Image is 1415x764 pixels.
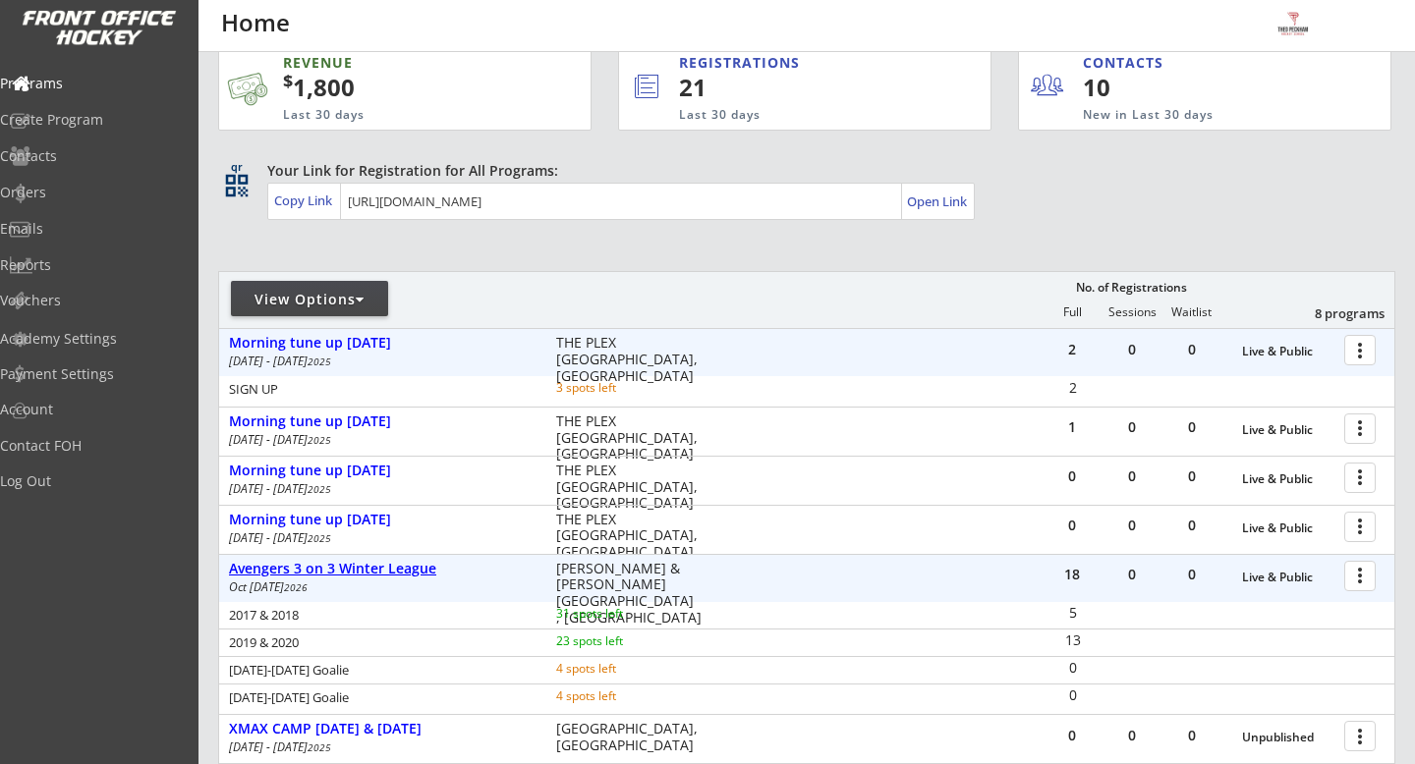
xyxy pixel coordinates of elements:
div: 18 [1043,568,1102,581]
button: more_vert [1344,335,1376,365]
div: 0 [1162,343,1221,356]
div: [DATE] - [DATE] [229,434,530,446]
button: more_vert [1344,512,1376,542]
div: Avengers 3 on 3 Winter League [229,561,536,577]
div: Oct [DATE] [229,581,530,593]
div: 4 spots left [556,663,683,675]
div: [DATE] - [DATE] [229,741,530,753]
div: [PERSON_NAME] & [PERSON_NAME][GEOGRAPHIC_DATA] , [GEOGRAPHIC_DATA] [556,561,710,627]
div: 0 [1162,518,1221,532]
div: 0 [1103,343,1161,356]
em: 2025 [308,740,331,754]
div: Last 30 days [679,107,910,124]
div: 23 spots left [556,635,683,647]
button: more_vert [1344,463,1376,493]
div: Live & Public [1242,423,1334,437]
em: 2025 [308,531,331,545]
div: THE PLEX [GEOGRAPHIC_DATA], [GEOGRAPHIC_DATA] [556,413,710,463]
button: more_vert [1344,561,1376,591]
div: 13 [1044,633,1102,647]
em: 2026 [284,580,308,594]
div: Open Link [907,193,969,210]
div: THE PLEX [GEOGRAPHIC_DATA], [GEOGRAPHIC_DATA] [556,512,710,561]
div: 21 [679,71,925,104]
div: qr [224,161,248,174]
button: more_vert [1344,413,1376,444]
div: 0 [1162,420,1221,434]
div: 0 [1103,568,1161,581]
div: Morning tune up [DATE] [229,512,536,528]
div: 2 [1044,381,1102,395]
div: Sessions [1103,305,1161,319]
div: 0 [1162,568,1221,581]
div: [DATE]-[DATE] Goalie [229,691,530,704]
em: 2025 [308,355,331,368]
div: [DATE]-[DATE] Goalie [229,664,530,677]
div: 1 [1043,420,1102,434]
div: No. of Registrations [1070,281,1192,295]
div: Live & Public [1242,521,1334,535]
div: REGISTRATIONS [679,53,903,73]
div: 2 [1043,343,1102,356]
a: Open Link [907,188,969,215]
div: 3 spots left [556,382,683,394]
sup: $ [283,69,293,92]
div: Morning tune up [DATE] [229,413,536,430]
div: 0 [1103,729,1161,742]
div: SIGN UP [229,383,530,396]
button: qr_code [222,171,252,200]
div: View Options [231,290,388,309]
div: 0 [1043,469,1102,483]
div: Live & Public [1242,345,1334,358]
div: Your Link for Registration for All Programs: [267,161,1334,181]
div: 8 programs [1282,304,1385,322]
div: 0 [1044,688,1102,702]
div: [GEOGRAPHIC_DATA], [GEOGRAPHIC_DATA] [556,721,710,754]
div: 0 [1162,469,1221,483]
em: 2025 [308,482,331,496]
div: [DATE] - [DATE] [229,483,530,495]
div: Live & Public [1242,571,1334,584]
div: 0 [1103,518,1161,532]
div: 10 [1083,71,1204,104]
div: 0 [1103,420,1161,434]
div: THE PLEX [GEOGRAPHIC_DATA], [GEOGRAPHIC_DATA] [556,335,710,384]
div: 1,800 [283,71,529,104]
div: Morning tune up [DATE] [229,335,536,352]
div: 2019 & 2020 [229,636,530,649]
div: Morning tune up [DATE] [229,463,536,479]
div: XMAX CAMP [DATE] & [DATE] [229,721,536,737]
button: more_vert [1344,721,1376,751]
div: New in Last 30 days [1083,107,1299,124]
div: REVENUE [283,53,500,73]
div: Unpublished [1242,731,1334,744]
div: 0 [1103,469,1161,483]
div: 0 [1044,661,1102,675]
div: 2017 & 2018 [229,609,530,622]
div: Full [1043,305,1102,319]
div: 5 [1044,606,1102,620]
div: 4 spots left [556,690,683,702]
div: [DATE] - [DATE] [229,355,530,367]
div: Last 30 days [283,107,500,124]
div: 0 [1162,729,1221,742]
div: CONTACTS [1083,53,1172,73]
div: THE PLEX [GEOGRAPHIC_DATA], [GEOGRAPHIC_DATA] [556,463,710,512]
em: 2025 [308,433,331,447]
div: [DATE] - [DATE] [229,532,530,544]
div: 31 spots left [556,608,683,620]
div: 0 [1043,518,1102,532]
div: Live & Public [1242,472,1334,486]
div: Copy Link [274,191,336,209]
div: 0 [1043,729,1102,742]
div: Waitlist [1161,305,1220,319]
